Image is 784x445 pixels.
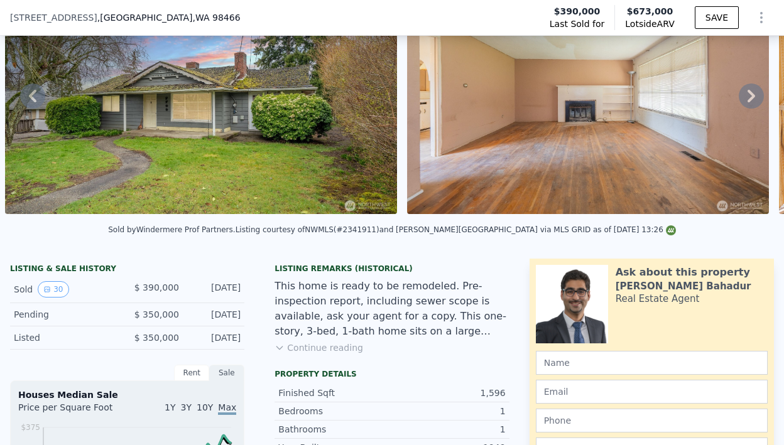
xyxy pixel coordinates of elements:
div: Ask about this property [616,265,750,280]
div: Pending [14,308,117,321]
div: LISTING & SALE HISTORY [10,264,244,276]
span: $673,000 [627,6,673,16]
span: $390,000 [554,5,601,18]
span: , WA 98466 [192,13,240,23]
div: [DATE] [189,331,241,344]
div: Property details [275,369,509,379]
input: Name [536,351,768,375]
tspan: $375 [21,423,40,432]
div: Sale [209,365,244,381]
input: Phone [536,409,768,432]
span: $ 350,000 [134,333,179,343]
span: $ 350,000 [134,309,179,319]
button: View historical data [38,281,68,298]
div: Real Estate Agent [616,292,700,305]
div: Listed [14,331,117,344]
div: [DATE] [189,308,241,321]
div: Listing courtesy of NWMLS (#2341911) and [PERSON_NAME][GEOGRAPHIC_DATA] via MLS GRID as of [DATE]... [236,225,676,234]
div: [PERSON_NAME] Bahadur [616,280,751,292]
span: Max [218,402,236,415]
div: Sold by Windermere Prof Partners . [108,225,235,234]
div: Bathrooms [278,423,392,436]
div: Finished Sqft [278,387,392,399]
span: [STREET_ADDRESS] [10,11,97,24]
span: Last Sold for [550,18,605,30]
span: 1Y [165,402,175,412]
span: Lotside ARV [625,18,674,30]
button: Continue reading [275,341,363,354]
div: Rent [174,365,209,381]
div: Price per Square Foot [18,401,128,421]
div: 1 [392,405,506,417]
div: 1 [392,423,506,436]
input: Email [536,380,768,404]
img: NWMLS Logo [666,225,676,235]
span: 10Y [197,402,213,412]
div: This home is ready to be remodeled. Pre-inspection report, including sewer scope is available, as... [275,279,509,339]
div: Houses Median Sale [18,389,236,401]
span: , [GEOGRAPHIC_DATA] [97,11,241,24]
span: 3Y [181,402,192,412]
span: $ 390,000 [134,282,179,292]
div: Listing Remarks (Historical) [275,264,509,274]
div: Bedrooms [278,405,392,417]
div: [DATE] [189,281,241,298]
div: Sold [14,281,117,298]
div: 1,596 [392,387,506,399]
button: SAVE [695,6,739,29]
button: Show Options [749,5,774,30]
